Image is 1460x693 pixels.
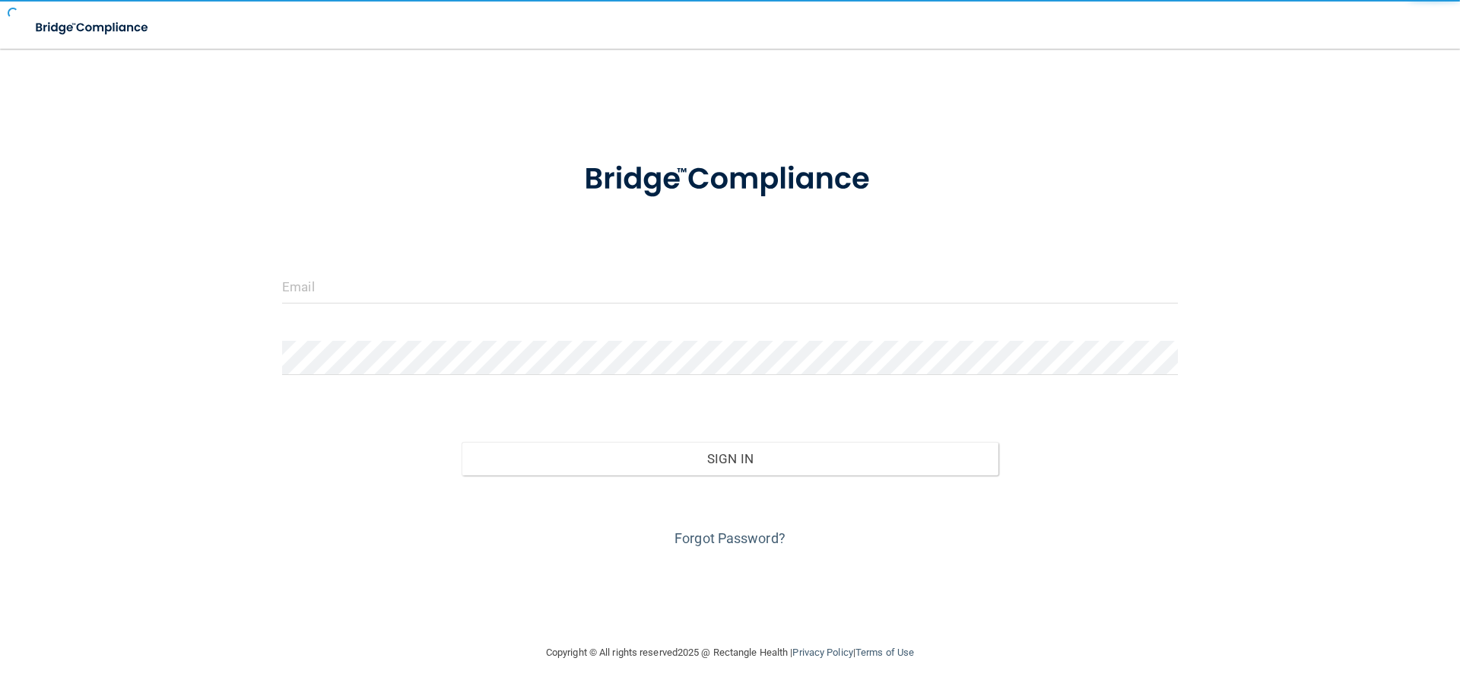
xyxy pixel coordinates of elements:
a: Privacy Policy [792,647,852,658]
a: Forgot Password? [674,530,786,546]
a: Terms of Use [855,647,914,658]
img: bridge_compliance_login_screen.278c3ca4.svg [553,140,907,219]
button: Sign In [462,442,999,475]
input: Email [282,269,1178,304]
img: bridge_compliance_login_screen.278c3ca4.svg [23,12,163,43]
div: Copyright © All rights reserved 2025 @ Rectangle Health | | [452,628,1008,677]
